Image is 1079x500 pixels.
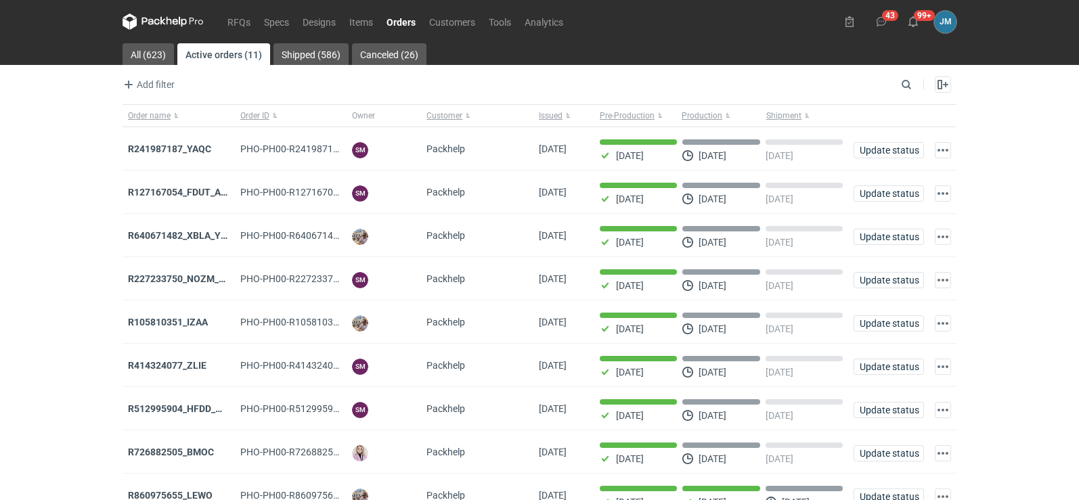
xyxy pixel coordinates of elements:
button: 43 [871,11,892,32]
span: Packhelp [426,187,465,198]
p: [DATE] [699,237,726,248]
p: [DATE] [699,323,726,334]
span: PHO-PH00-R640671482_XBLA_YSXL_LGDV_BUVN_WVLV [240,230,485,241]
strong: R640671482_XBLA_YSXL_LGDV_BUVN_WVLV [128,230,325,241]
span: 26/08/2025 [539,360,567,371]
button: Update status [854,185,924,202]
span: 04/09/2025 [539,273,567,284]
button: Actions [935,185,951,202]
span: Packhelp [426,143,465,154]
span: PHO-PH00-R105810351_IZAA [240,317,368,327]
a: R414324077_ZLIE [128,360,206,371]
img: Klaudia Wiśniewska [352,445,368,461]
span: Update status [860,449,918,458]
p: [DATE] [616,367,644,378]
strong: R512995904_HFDD_MOOR [128,403,243,414]
span: Packhelp [426,230,465,241]
span: Packhelp [426,273,465,284]
p: [DATE] [699,367,726,378]
a: Analytics [518,14,570,30]
span: Packhelp [426,403,465,414]
p: [DATE] [766,280,793,291]
a: R227233750_NOZM_V1 [128,273,230,284]
figcaption: SM [352,402,368,418]
span: Customer [426,110,462,121]
button: Update status [854,359,924,375]
span: Update status [860,362,918,371]
button: Actions [935,272,951,288]
button: Actions [935,402,951,418]
button: Production [679,105,764,127]
span: 02/09/2025 [539,317,567,327]
button: Add filter [120,76,175,93]
a: Canceled (26) [352,43,426,65]
p: [DATE] [766,367,793,378]
a: Customers [422,14,482,30]
button: Actions [935,315,951,332]
a: Active orders (11) [177,43,270,65]
a: R105810351_IZAA [128,317,208,327]
button: JM [934,11,956,33]
a: Tools [482,14,518,30]
span: 10/09/2025 [539,143,567,154]
span: Issued [539,110,563,121]
span: 25/08/2025 [539,447,567,457]
figcaption: SM [352,272,368,288]
p: [DATE] [616,150,644,161]
p: [DATE] [699,150,726,161]
span: Update status [860,405,918,415]
a: Specs [257,14,296,30]
figcaption: SM [352,185,368,202]
span: Owner [352,110,375,121]
p: [DATE] [699,280,726,291]
button: Update status [854,402,924,418]
img: Michał Palasek [352,315,368,332]
button: Actions [935,445,951,461]
span: Pre-Production [600,110,655,121]
a: All (623) [123,43,174,65]
a: R726882505_BMOC [128,447,214,457]
p: [DATE] [699,194,726,204]
button: Actions [935,359,951,375]
button: Update status [854,229,924,245]
span: PHO-PH00-R127167054_FDUT_ACTL [240,187,398,198]
p: [DATE] [616,410,644,421]
button: Actions [935,142,951,158]
p: [DATE] [616,280,644,291]
span: Order name [128,110,171,121]
span: PHO-PH00-R241987187_YAQC [240,143,372,154]
span: Shipment [766,110,801,121]
p: [DATE] [766,410,793,421]
a: RFQs [221,14,257,30]
a: Shipped (586) [273,43,349,65]
button: Pre-Production [594,105,679,127]
a: R127167054_FDUT_ACTL [128,187,238,198]
a: Designs [296,14,343,30]
button: 99+ [902,11,924,32]
button: Update status [854,445,924,461]
span: PHO-PH00-R227233750_NOZM_V1 [240,273,391,284]
button: Issued [533,105,594,127]
span: 08/09/2025 [539,230,567,241]
a: Orders [380,14,422,30]
span: Packhelp [426,447,465,457]
span: Update status [860,319,918,328]
button: Update status [854,142,924,158]
p: [DATE] [616,237,644,248]
span: PHO-PH00-R726882505_BMOC [240,447,375,457]
p: [DATE] [766,453,793,464]
p: [DATE] [766,323,793,334]
button: Update status [854,272,924,288]
button: Customer [421,105,533,127]
a: R241987187_YAQC [128,143,211,154]
input: Search [898,76,942,93]
p: [DATE] [766,150,793,161]
span: Update status [860,232,918,242]
button: Order ID [235,105,347,127]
